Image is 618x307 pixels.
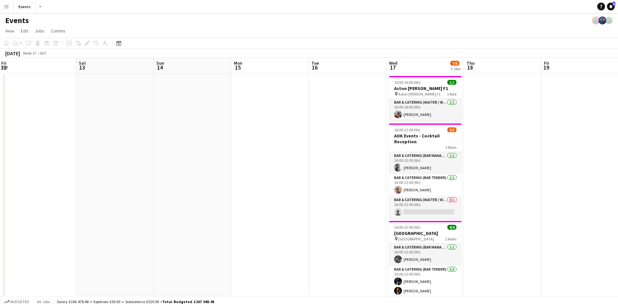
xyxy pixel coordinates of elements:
h1: Events [5,16,29,25]
span: Week 37 [21,51,38,56]
div: BST [40,51,47,56]
a: Jobs [32,27,47,35]
span: View [5,28,14,34]
app-user-avatar: Dom Roche [599,17,606,24]
app-user-avatar: Dom Roche [605,17,613,24]
div: [DATE] [5,50,20,57]
span: Comms [51,28,66,34]
a: Edit [18,27,31,35]
span: Total Budgeted £167 048.48 [162,299,214,304]
span: All jobs [36,299,51,304]
a: View [3,27,17,35]
span: Jobs [35,28,44,34]
a: 3 [607,3,615,10]
span: 3 [612,2,615,6]
span: Edit [21,28,28,34]
div: Salary £166 478.48 + Expenses £50.00 + Subsistence £520.00 = [57,299,214,304]
button: Budgeted [3,298,30,305]
a: Comms [48,27,68,35]
span: Budgeted [10,300,29,304]
button: Events [13,0,36,13]
app-user-avatar: Dom Roche [592,17,600,24]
